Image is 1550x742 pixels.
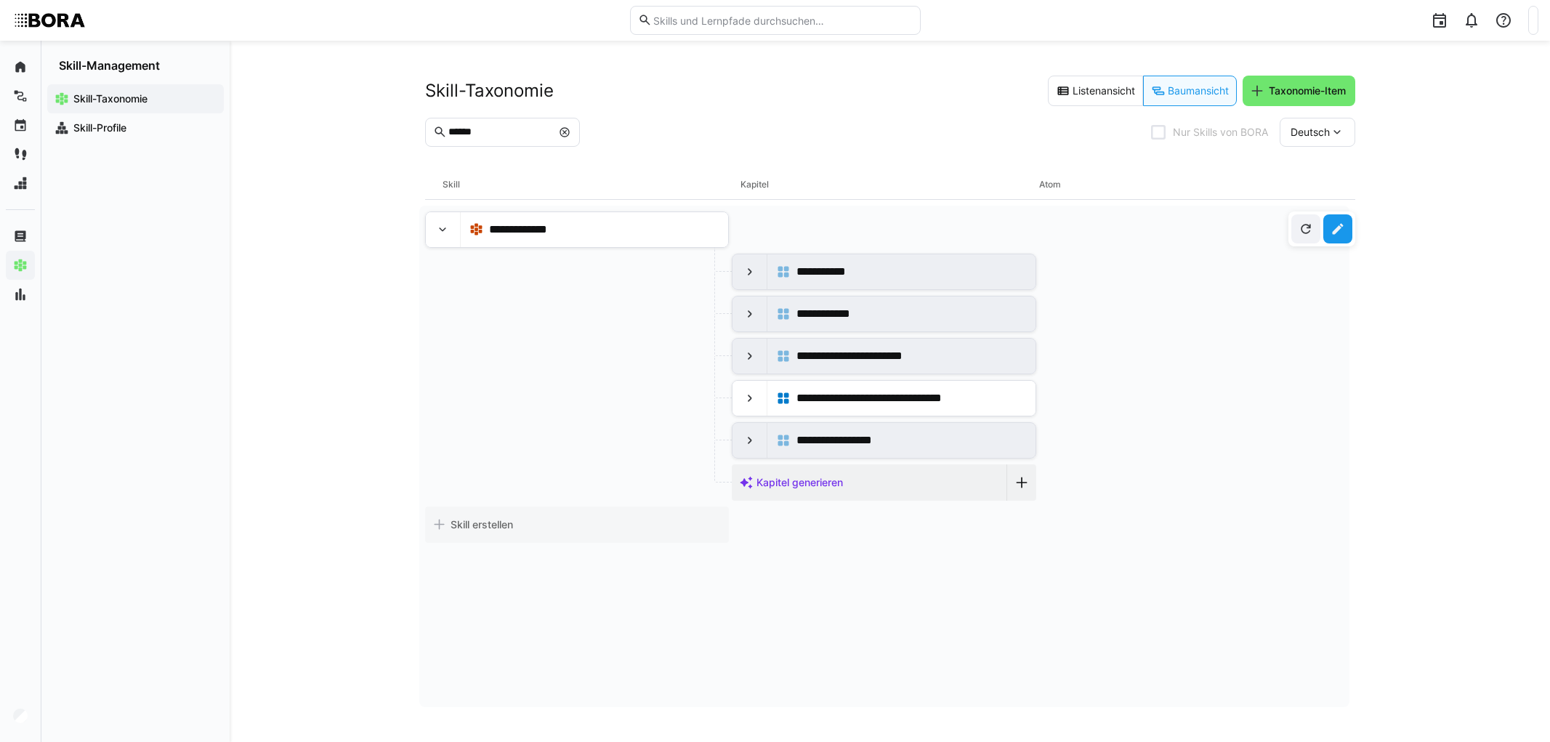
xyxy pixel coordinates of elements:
[1143,76,1237,106] eds-button-option: Baumansicht
[1048,76,1143,106] eds-button-option: Listenansicht
[425,80,554,102] h2: Skill-Taxonomie
[1267,84,1348,98] span: Taxonomie-Item
[740,170,1039,199] div: Kapitel
[652,14,912,27] input: Skills und Lernpfade durchsuchen…
[1039,170,1338,199] div: Atom
[1151,125,1268,140] eds-checkbox: Nur Skills von BORA
[1291,125,1330,140] span: Deutsch
[756,475,843,490] span: Kapitel generieren
[443,170,741,199] div: Skill
[451,517,513,532] span: Skill erstellen
[1243,76,1355,106] button: Taxonomie-Item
